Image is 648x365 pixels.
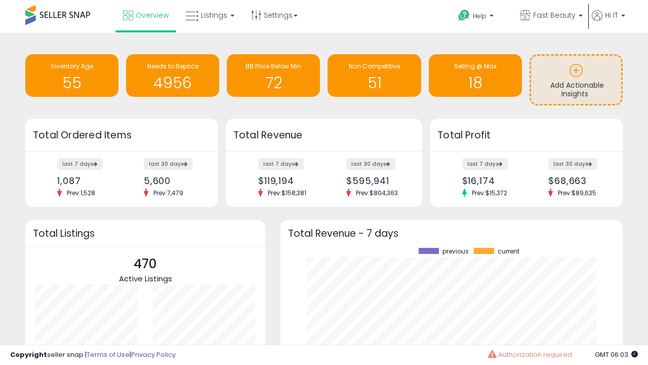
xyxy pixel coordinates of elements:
[346,175,404,186] div: $595,941
[454,62,497,70] span: Selling @ Max
[346,158,395,170] label: last 30 days
[148,189,188,197] span: Prev: 7,479
[10,350,176,360] div: seller snap | |
[333,75,416,91] h1: 51
[57,175,114,186] div: 1,087
[605,10,618,20] span: Hi IT
[450,2,511,33] a: Help
[233,128,415,142] h3: Total Revenue
[548,158,597,170] label: last 30 days
[227,54,320,97] a: BB Price Below Min 72
[131,350,176,359] a: Privacy Policy
[531,56,621,104] a: Add Actionable Insights
[473,12,487,20] span: Help
[30,75,113,91] h1: 55
[550,80,604,99] span: Add Actionable Insights
[136,10,169,20] span: Overview
[144,158,193,170] label: last 30 days
[62,189,100,197] span: Prev: 1,528
[351,189,403,197] span: Prev: $804,363
[126,54,219,97] a: Needs to Reprice 4956
[144,175,200,186] div: 5,600
[51,62,93,70] span: Inventory Age
[25,54,118,97] a: Inventory Age 55
[592,10,625,33] a: Hi IT
[246,62,301,70] span: BB Price Below Min
[437,128,615,142] h3: Total Profit
[119,273,172,284] span: Active Listings
[288,230,615,237] h3: Total Revenue - 7 days
[57,158,103,170] label: last 7 days
[201,10,227,20] span: Listings
[263,189,311,197] span: Prev: $158,381
[462,175,519,186] div: $16,174
[442,248,469,255] span: previous
[462,158,508,170] label: last 7 days
[33,230,258,237] h3: Total Listings
[434,75,517,91] h1: 18
[458,9,470,22] i: Get Help
[258,158,304,170] label: last 7 days
[548,175,605,186] div: $68,663
[498,248,519,255] span: current
[328,54,421,97] a: Non Competitive 51
[131,75,214,91] h1: 4956
[467,189,512,197] span: Prev: $15,372
[119,254,172,274] p: 470
[232,75,315,91] h1: 72
[33,128,211,142] h3: Total Ordered Items
[553,189,601,197] span: Prev: $89,635
[10,350,47,359] strong: Copyright
[349,62,400,70] span: Non Competitive
[87,350,130,359] a: Terms of Use
[595,350,638,359] span: 2025-08-12 06:03 GMT
[258,175,316,186] div: $119,194
[147,62,198,70] span: Needs to Reprice
[533,10,576,20] span: Fast Beauty
[429,54,522,97] a: Selling @ Max 18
